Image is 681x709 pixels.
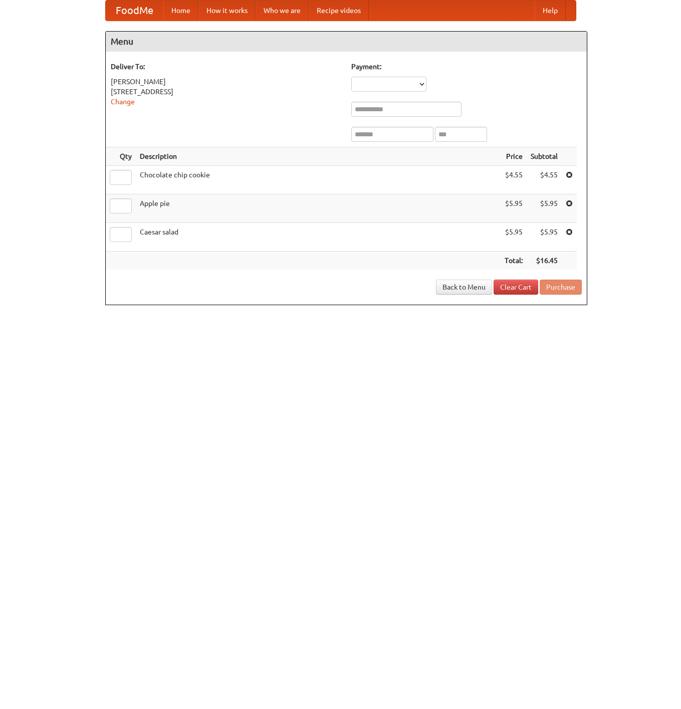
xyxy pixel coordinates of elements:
[501,223,527,252] td: $5.95
[163,1,198,21] a: Home
[436,280,492,295] a: Back to Menu
[527,194,562,223] td: $5.95
[136,223,501,252] td: Caesar salad
[111,98,135,106] a: Change
[309,1,369,21] a: Recipe videos
[535,1,566,21] a: Help
[527,147,562,166] th: Subtotal
[256,1,309,21] a: Who we are
[198,1,256,21] a: How it works
[501,252,527,270] th: Total:
[136,147,501,166] th: Description
[351,62,582,72] h5: Payment:
[494,280,538,295] a: Clear Cart
[136,194,501,223] td: Apple pie
[111,62,341,72] h5: Deliver To:
[501,194,527,223] td: $5.95
[527,252,562,270] th: $16.45
[111,87,341,97] div: [STREET_ADDRESS]
[527,166,562,194] td: $4.55
[501,166,527,194] td: $4.55
[106,1,163,21] a: FoodMe
[111,77,341,87] div: [PERSON_NAME]
[501,147,527,166] th: Price
[527,223,562,252] td: $5.95
[106,32,587,52] h4: Menu
[106,147,136,166] th: Qty
[136,166,501,194] td: Chocolate chip cookie
[540,280,582,295] button: Purchase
